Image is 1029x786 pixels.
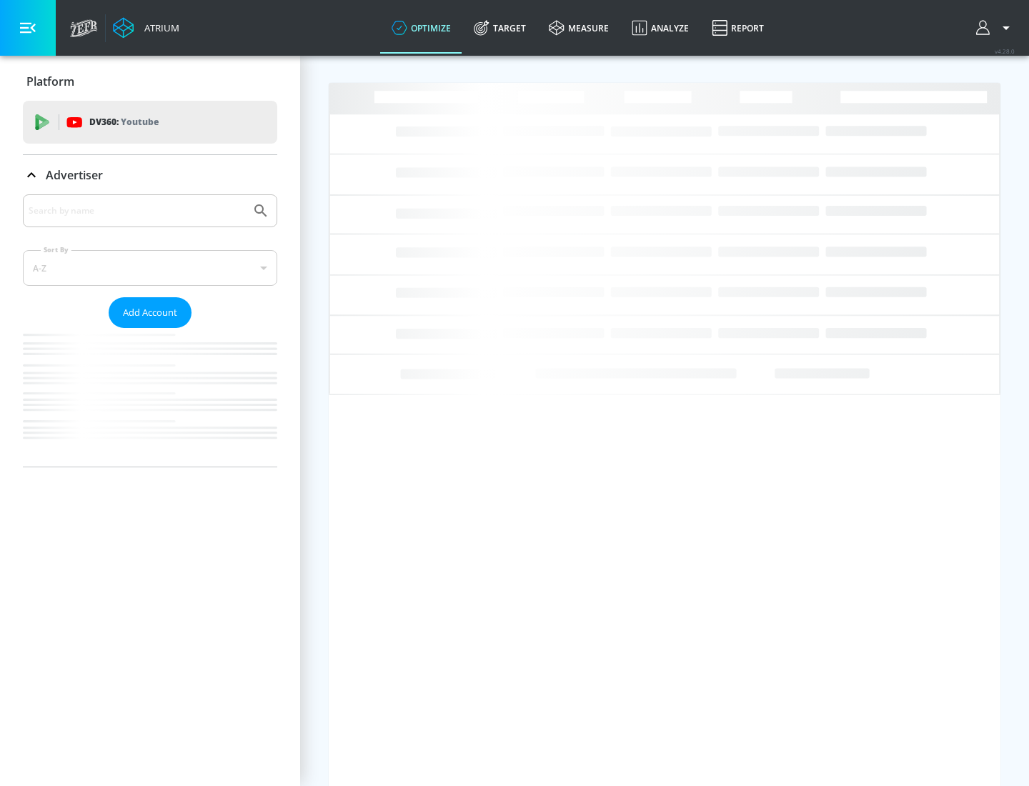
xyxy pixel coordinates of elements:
p: Youtube [121,114,159,129]
span: v 4.28.0 [995,47,1015,55]
span: Add Account [123,304,177,321]
nav: list of Advertiser [23,328,277,467]
div: Atrium [139,21,179,34]
a: Atrium [113,17,179,39]
div: Platform [23,61,277,101]
div: Advertiser [23,194,277,467]
a: Report [700,2,775,54]
p: DV360: [89,114,159,130]
a: Analyze [620,2,700,54]
input: Search by name [29,202,245,220]
div: Advertiser [23,155,277,195]
a: measure [537,2,620,54]
p: Advertiser [46,167,103,183]
p: Platform [26,74,74,89]
button: Add Account [109,297,192,328]
div: A-Z [23,250,277,286]
a: optimize [380,2,462,54]
label: Sort By [41,245,71,254]
a: Target [462,2,537,54]
div: DV360: Youtube [23,101,277,144]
